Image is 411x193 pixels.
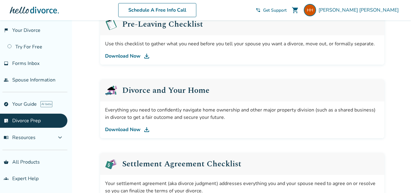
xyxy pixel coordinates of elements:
[4,78,9,82] span: people
[105,40,379,47] div: Use this checklist to gather what you need before you tell your spouse you want a divorce, move o...
[56,134,64,141] span: expand_more
[4,135,9,140] span: menu_book
[4,160,9,165] span: shopping_basket
[105,158,117,170] img: Settlement Agreement Checklist
[319,7,401,13] span: [PERSON_NAME] [PERSON_NAME]
[4,176,9,181] span: groups
[143,126,150,133] img: DL
[105,106,379,121] div: Everything you need to confidently navigate home ownership and other major property division (suc...
[105,126,379,133] a: Download Now
[143,52,150,60] img: DL
[40,101,52,107] span: AI beta
[256,7,287,13] a: phone_in_talkGet Support
[105,52,379,60] a: Download Now
[4,28,9,33] span: flag_2
[118,3,196,17] a: Schedule A Free Info Call
[4,118,9,123] span: list_alt_check
[12,60,40,67] span: Forms Inbox
[122,160,241,168] h2: Settlement Agreement Checklist
[122,20,203,28] h2: Pre-Leaving Checklist
[122,86,209,94] h2: Divorce and Your Home
[105,18,117,30] img: Pre-Leaving Checklist
[304,4,316,16] img: hollymartin83@aol.com
[380,164,411,193] iframe: Chat Widget
[4,134,36,141] span: Resources
[4,61,9,66] span: inbox
[263,7,287,13] span: Get Support
[256,8,261,13] span: phone_in_talk
[4,102,9,107] span: explore
[105,84,117,96] img: Divorce and Your Home
[292,6,299,14] span: shopping_cart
